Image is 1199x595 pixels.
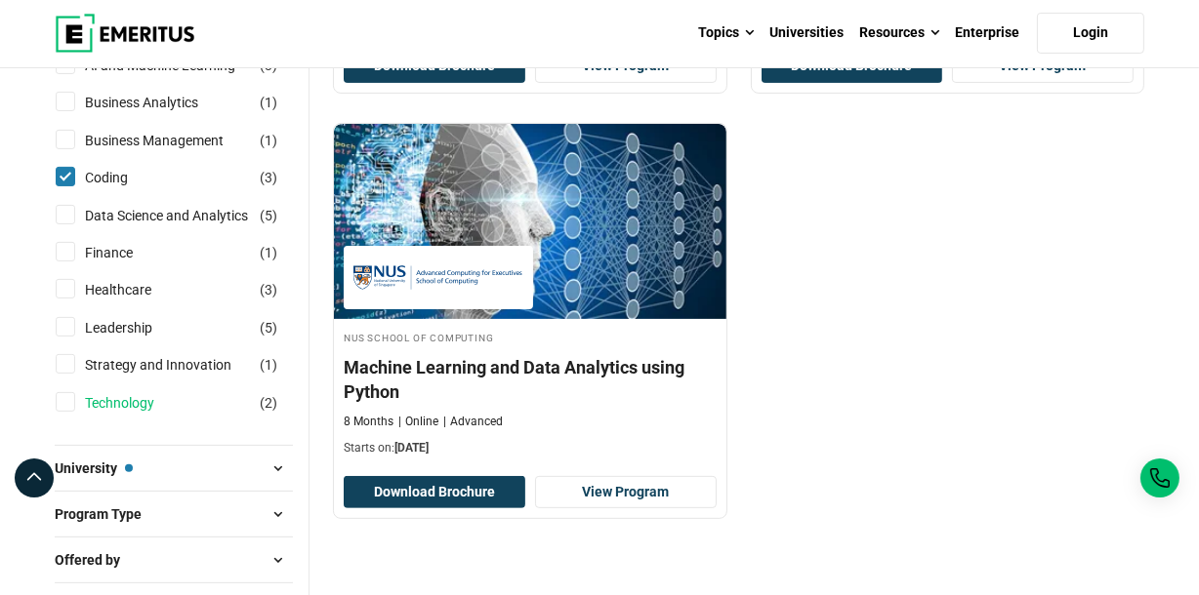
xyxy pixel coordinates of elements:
[85,205,287,226] a: Data Science and Analytics
[85,279,190,300] a: Healthcare
[85,167,167,188] a: Coding
[85,317,191,338] a: Leadership
[85,92,237,113] a: Business Analytics
[353,256,523,299] img: NUS School of Computing
[85,392,193,414] a: Technology
[265,58,272,73] span: 3
[55,503,157,525] span: Program Type
[85,242,172,263] a: Finance
[265,395,272,411] span: 2
[334,124,726,319] img: Machine Learning and Data Analytics using Python | Online Coding Course
[85,354,270,376] a: Strategy and Innovation
[265,208,272,223] span: 5
[265,320,272,336] span: 5
[260,392,277,414] span: ( )
[394,441,429,455] span: [DATE]
[85,130,263,151] a: Business Management
[260,279,277,300] span: ( )
[265,245,272,260] span: 1
[55,457,133,479] span: University
[55,549,136,571] span: Offered by
[265,95,272,110] span: 1
[260,205,277,226] span: ( )
[55,499,293,529] button: Program Type
[55,454,293,483] button: University
[260,167,277,188] span: ( )
[260,317,277,338] span: ( )
[344,329,717,345] h4: NUS School of Computing
[260,92,277,113] span: ( )
[260,354,277,376] span: ( )
[265,133,272,148] span: 1
[265,170,272,185] span: 3
[398,414,438,430] p: Online
[535,476,717,509] a: View Program
[334,124,726,466] a: Coding Course by NUS School of Computing - September 30, 2025 NUS School of Computing NUS School ...
[55,545,293,575] button: Offered by
[265,357,272,373] span: 1
[344,355,717,404] h4: Machine Learning and Data Analytics using Python
[443,414,503,430] p: Advanced
[260,242,277,263] span: ( )
[260,130,277,151] span: ( )
[344,440,717,456] p: Starts on:
[344,414,393,430] p: 8 Months
[265,282,272,297] span: 3
[344,476,525,509] button: Download Brochure
[1037,13,1144,54] a: Login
